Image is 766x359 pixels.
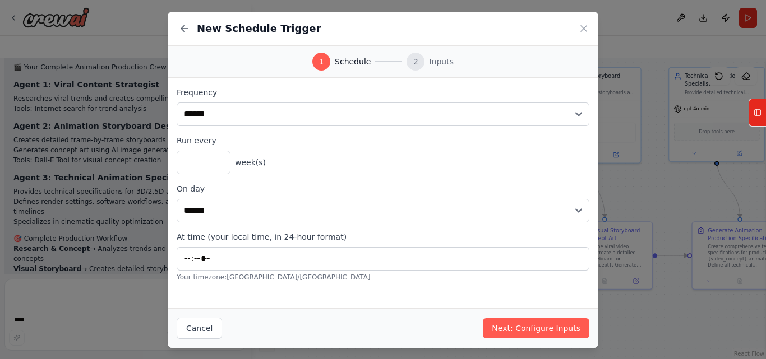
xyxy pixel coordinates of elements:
[197,21,321,36] h2: New Schedule Trigger
[312,53,330,71] div: 1
[177,87,589,98] label: Frequency
[177,183,589,194] label: On day
[177,273,589,282] p: Your timezone: [GEOGRAPHIC_DATA]/[GEOGRAPHIC_DATA]
[177,135,589,146] label: Run every
[177,231,589,243] label: At time (your local time, in 24-hour format)
[407,53,424,71] div: 2
[429,56,454,67] span: Inputs
[335,56,371,67] span: Schedule
[483,318,589,338] button: Next: Configure Inputs
[177,318,222,339] button: Cancel
[235,157,266,168] span: week(s)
